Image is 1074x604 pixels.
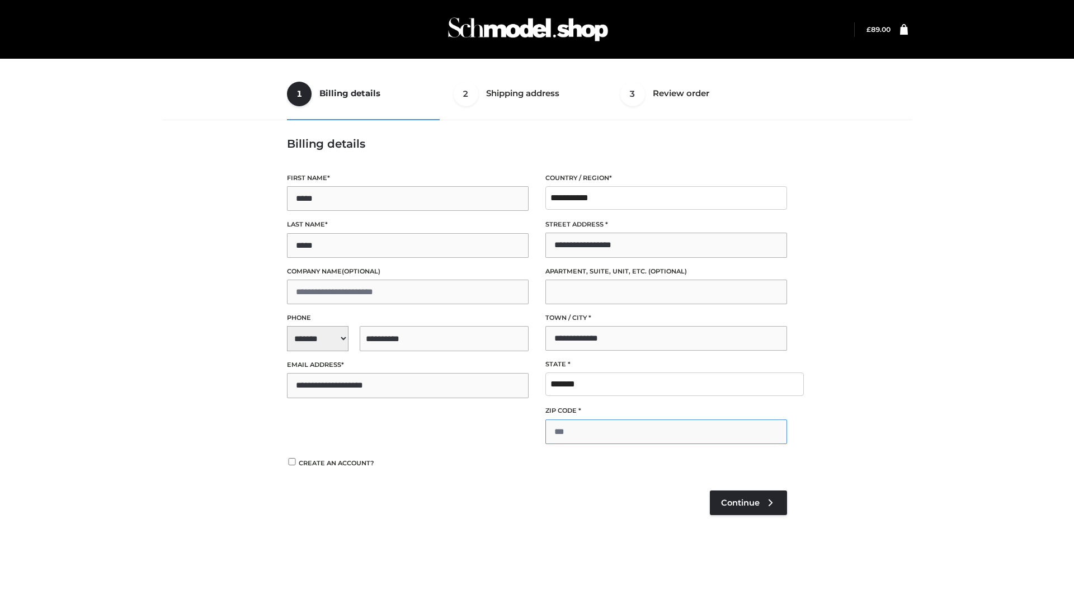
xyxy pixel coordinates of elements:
a: £89.00 [866,25,891,34]
span: Create an account? [299,459,374,467]
label: Company name [287,266,529,277]
label: Phone [287,313,529,323]
label: Last name [287,219,529,230]
label: Apartment, suite, unit, etc. [545,266,787,277]
span: (optional) [342,267,380,275]
span: Continue [721,498,760,508]
label: First name [287,173,529,183]
span: £ [866,25,871,34]
label: State [545,359,787,370]
span: (optional) [648,267,687,275]
label: Town / City [545,313,787,323]
input: Create an account? [287,458,297,465]
h3: Billing details [287,137,787,150]
label: Country / Region [545,173,787,183]
label: Email address [287,360,529,370]
label: Street address [545,219,787,230]
img: Schmodel Admin 964 [444,7,612,51]
bdi: 89.00 [866,25,891,34]
a: Continue [710,490,787,515]
label: ZIP Code [545,405,787,416]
